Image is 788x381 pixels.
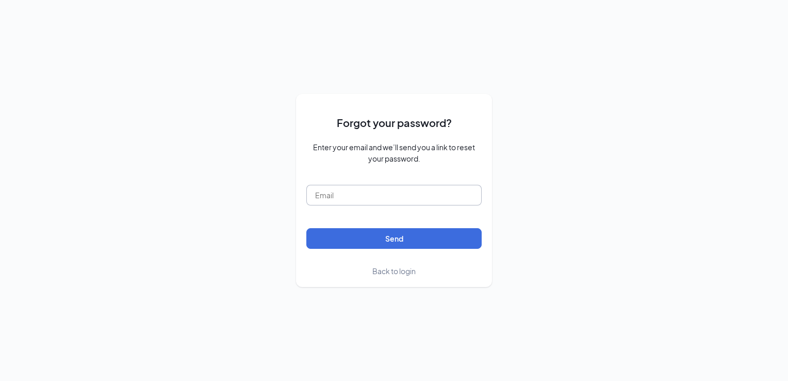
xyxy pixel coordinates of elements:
span: Forgot your password? [337,115,452,131]
span: Enter your email and we’ll send you a link to reset your password. [306,141,482,164]
button: Send [306,228,482,249]
a: Back to login [372,265,416,277]
span: Back to login [372,266,416,276]
input: Email [306,185,482,205]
